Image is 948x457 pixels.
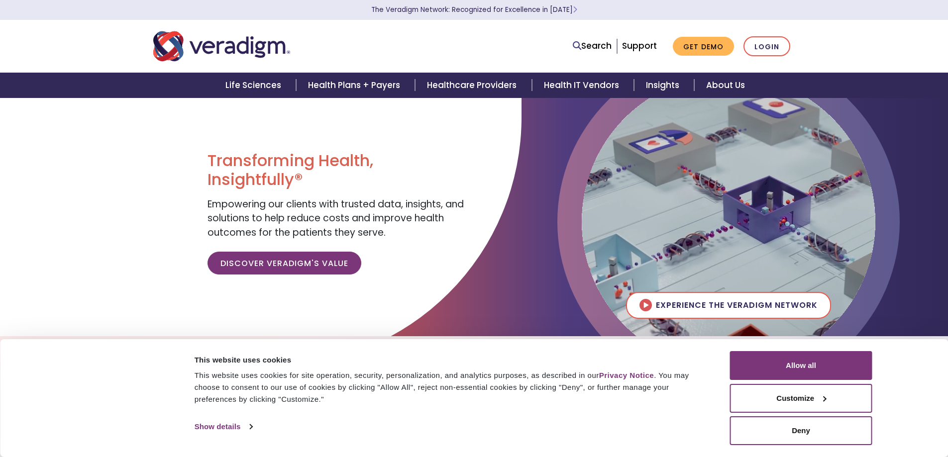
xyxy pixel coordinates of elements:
a: Discover Veradigm's Value [208,252,361,274]
button: Deny [730,416,872,445]
a: Privacy Notice [599,371,654,379]
button: Allow all [730,351,872,380]
a: Search [573,39,612,53]
a: Insights [634,73,694,98]
a: Show details [195,419,252,434]
a: Support [622,40,657,52]
span: Empowering our clients with trusted data, insights, and solutions to help reduce costs and improv... [208,197,464,239]
a: Health IT Vendors [532,73,634,98]
button: Customize [730,384,872,413]
a: The Veradigm Network: Recognized for Excellence in [DATE]Learn More [371,5,577,14]
div: This website uses cookies [195,354,708,366]
a: Health Plans + Payers [296,73,415,98]
a: Life Sciences [213,73,296,98]
div: This website uses cookies for site operation, security, personalization, and analytics purposes, ... [195,369,708,405]
h1: Transforming Health, Insightfully® [208,151,466,189]
a: Get Demo [673,37,734,56]
a: Healthcare Providers [415,73,531,98]
img: Veradigm logo [153,30,290,63]
a: About Us [694,73,757,98]
span: Learn More [573,5,577,14]
a: Login [743,36,790,57]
